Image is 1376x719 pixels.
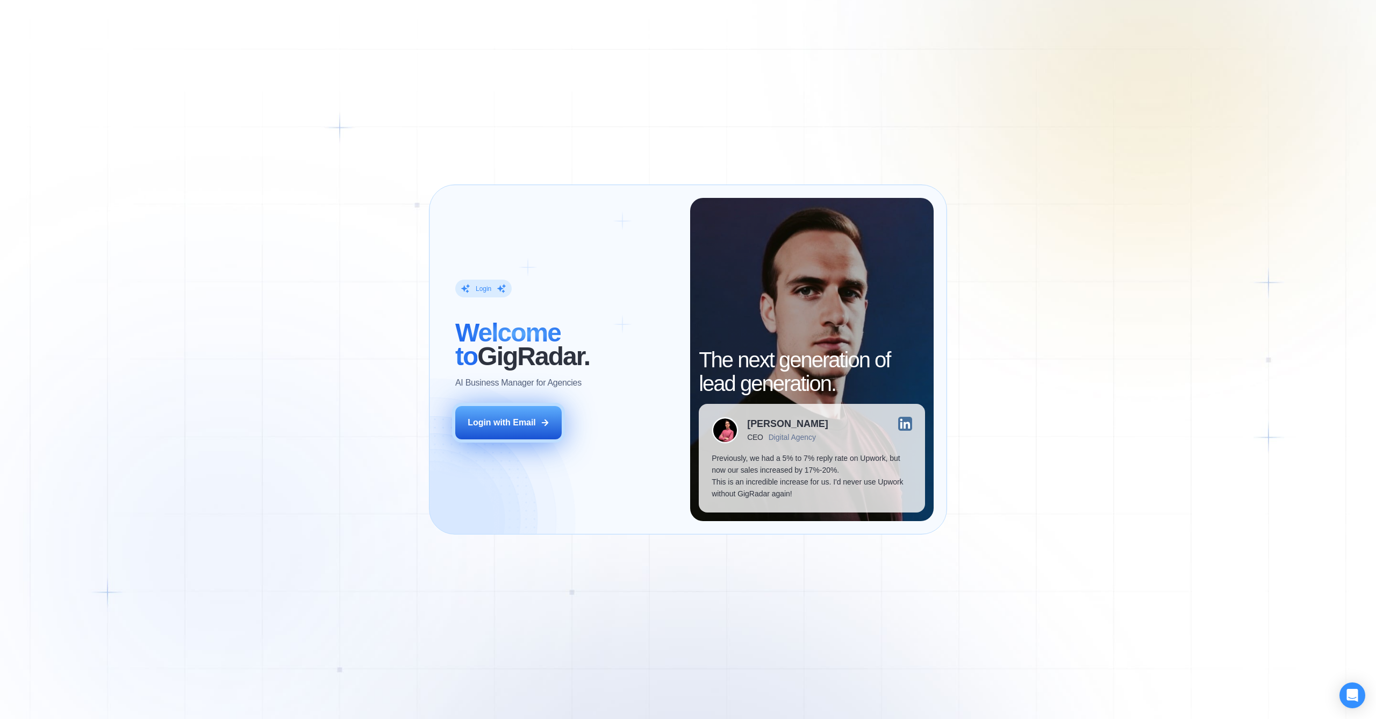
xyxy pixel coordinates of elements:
[1339,682,1365,708] div: Open Intercom Messenger
[455,318,561,371] span: Welcome to
[747,419,828,429] div: [PERSON_NAME]
[699,348,924,395] h2: The next generation of lead generation.
[712,452,912,500] p: Previously, we had a 5% to 7% reply rate on Upwork, but now our sales increased by 17%-20%. This ...
[455,377,582,389] p: AI Business Manager for Agencies
[476,284,491,293] div: Login
[468,417,536,429] div: Login with Email
[455,406,562,439] button: Login with Email
[769,433,816,442] div: Digital Agency
[747,433,763,442] div: CEO
[455,321,677,368] h2: ‍ GigRadar.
